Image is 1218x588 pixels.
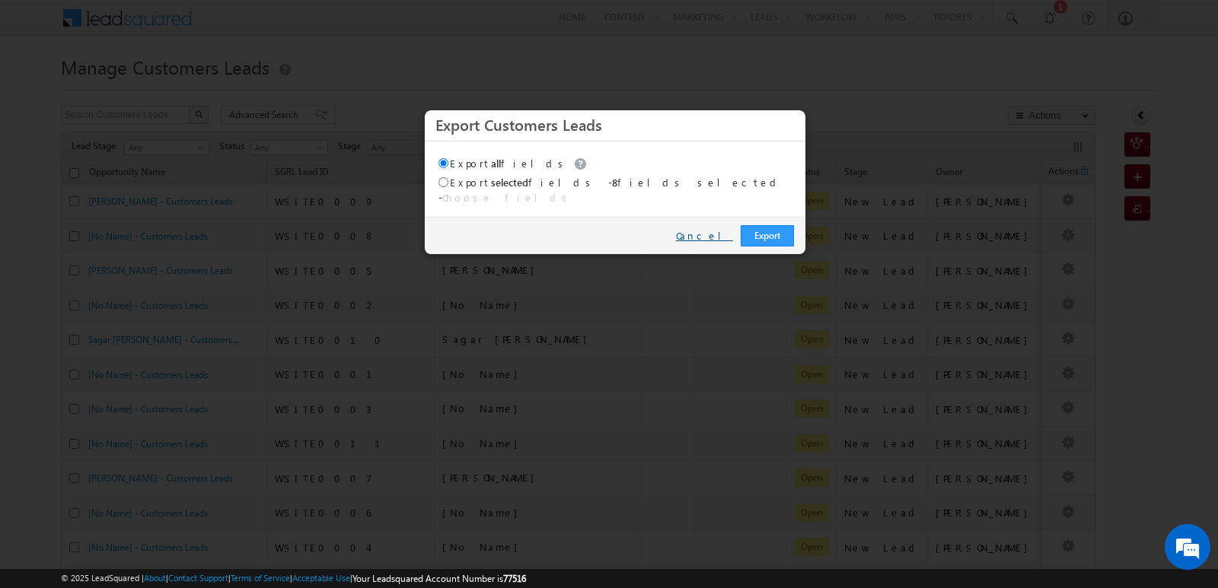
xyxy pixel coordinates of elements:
span: 77516 [503,573,526,584]
span: - fields selected [608,176,782,189]
a: Export [741,225,794,246]
textarea: Type your message and hit 'Enter' [20,141,278,456]
a: Terms of Service [231,573,290,583]
input: Exportselectedfields [438,177,448,187]
input: Exportallfields [438,158,448,168]
a: Cancel [676,229,733,243]
span: - [438,191,572,204]
span: Your Leadsquared Account Number is [352,573,526,584]
img: d_60004797649_company_0_60004797649 [26,80,64,100]
a: About [144,573,166,583]
h3: Export Customers Leads [435,111,795,138]
a: Contact Support [168,573,228,583]
a: Choose fields [442,191,572,204]
span: © 2025 LeadSquared | | | | | [61,571,526,586]
span: all [491,157,501,170]
span: selected [491,176,528,189]
em: Start Chat [207,469,276,489]
a: Acceptable Use [292,573,350,583]
div: Chat with us now [79,80,256,100]
label: Export fields [438,157,591,170]
div: Minimize live chat window [250,8,286,44]
span: 8 [612,176,617,189]
label: Export fields [438,176,596,189]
